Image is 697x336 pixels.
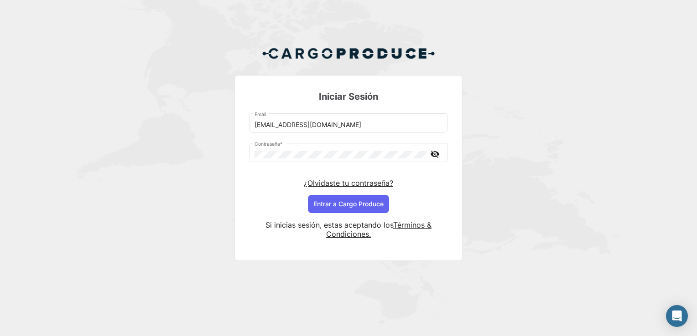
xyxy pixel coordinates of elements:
img: Cargo Produce Logo [262,42,435,64]
span: Si inicias sesión, estas aceptando los [265,220,393,229]
mat-icon: visibility_off [429,148,440,160]
div: Abrir Intercom Messenger [666,305,688,327]
button: Entrar a Cargo Produce [308,195,389,213]
a: Términos & Condiciones. [326,220,432,239]
input: Email [255,121,443,129]
a: ¿Olvidaste tu contraseña? [304,178,393,188]
h3: Iniciar Sesión [250,90,447,103]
